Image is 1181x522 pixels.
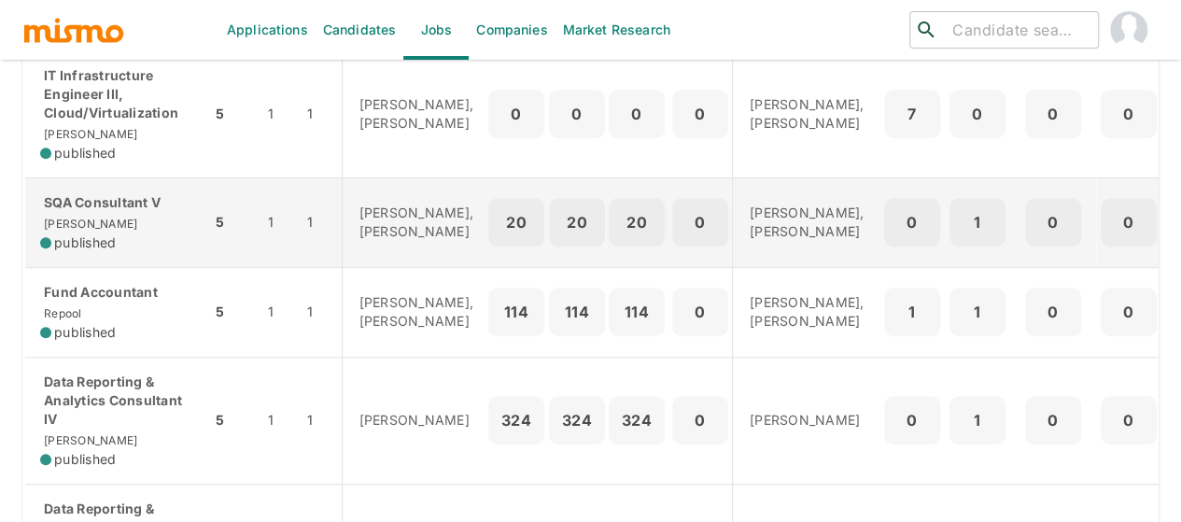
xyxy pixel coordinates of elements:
td: 5 [211,357,253,484]
p: Fund Accountant [40,283,196,302]
p: 0 [680,407,721,433]
td: 1 [302,357,342,484]
p: 0 [1033,209,1074,235]
p: 0 [1033,407,1074,433]
td: 1 [253,267,302,357]
p: 20 [616,209,657,235]
span: [PERSON_NAME] [40,127,137,141]
p: 0 [1108,101,1149,127]
p: SQA Consultant V [40,193,196,212]
p: 0 [1033,101,1074,127]
p: 324 [616,407,657,433]
p: 1 [957,407,998,433]
p: 0 [680,209,721,235]
p: Data Reporting & Analytics Consultant IV [40,373,196,429]
p: [PERSON_NAME], [PERSON_NAME] [359,204,474,241]
p: 1 [892,299,933,325]
td: 1 [253,177,302,267]
span: published [54,450,116,469]
span: Repool [40,306,82,320]
td: 1 [302,50,342,177]
td: 5 [211,267,253,357]
td: 1 [253,357,302,484]
p: 0 [1108,299,1149,325]
p: 0 [1033,299,1074,325]
p: 0 [680,299,721,325]
p: 0 [1108,209,1149,235]
p: 324 [556,407,598,433]
td: 5 [211,177,253,267]
p: 20 [496,209,537,235]
p: [PERSON_NAME] [359,411,474,430]
p: 0 [556,101,598,127]
p: 0 [892,209,933,235]
p: 0 [680,101,721,127]
p: 7 [892,101,933,127]
p: 114 [496,299,537,325]
p: [PERSON_NAME] [750,411,865,430]
p: [PERSON_NAME], [PERSON_NAME] [750,95,865,133]
p: 0 [1108,407,1149,433]
p: 0 [616,101,657,127]
p: [PERSON_NAME], [PERSON_NAME] [750,204,865,241]
td: 1 [302,177,342,267]
p: 1 [957,209,998,235]
span: published [54,233,116,252]
p: 20 [556,209,598,235]
td: 1 [253,50,302,177]
p: [PERSON_NAME], [PERSON_NAME] [359,293,474,331]
img: logo [22,16,125,44]
p: [PERSON_NAME], [PERSON_NAME] [359,95,474,133]
p: 0 [892,407,933,433]
p: 114 [556,299,598,325]
p: 1 [957,299,998,325]
span: published [54,144,116,162]
td: 1 [302,267,342,357]
p: 114 [616,299,657,325]
span: [PERSON_NAME] [40,433,137,447]
td: 5 [211,50,253,177]
p: [PERSON_NAME], [PERSON_NAME] [750,293,865,331]
p: 324 [496,407,537,433]
span: [PERSON_NAME] [40,217,137,231]
p: 0 [496,101,537,127]
input: Candidate search [945,17,1090,43]
img: Maia Reyes [1110,11,1147,49]
p: IT Infrastructure Engineer III, Cloud/Virtualization [40,66,196,122]
span: published [54,323,116,342]
p: 0 [957,101,998,127]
